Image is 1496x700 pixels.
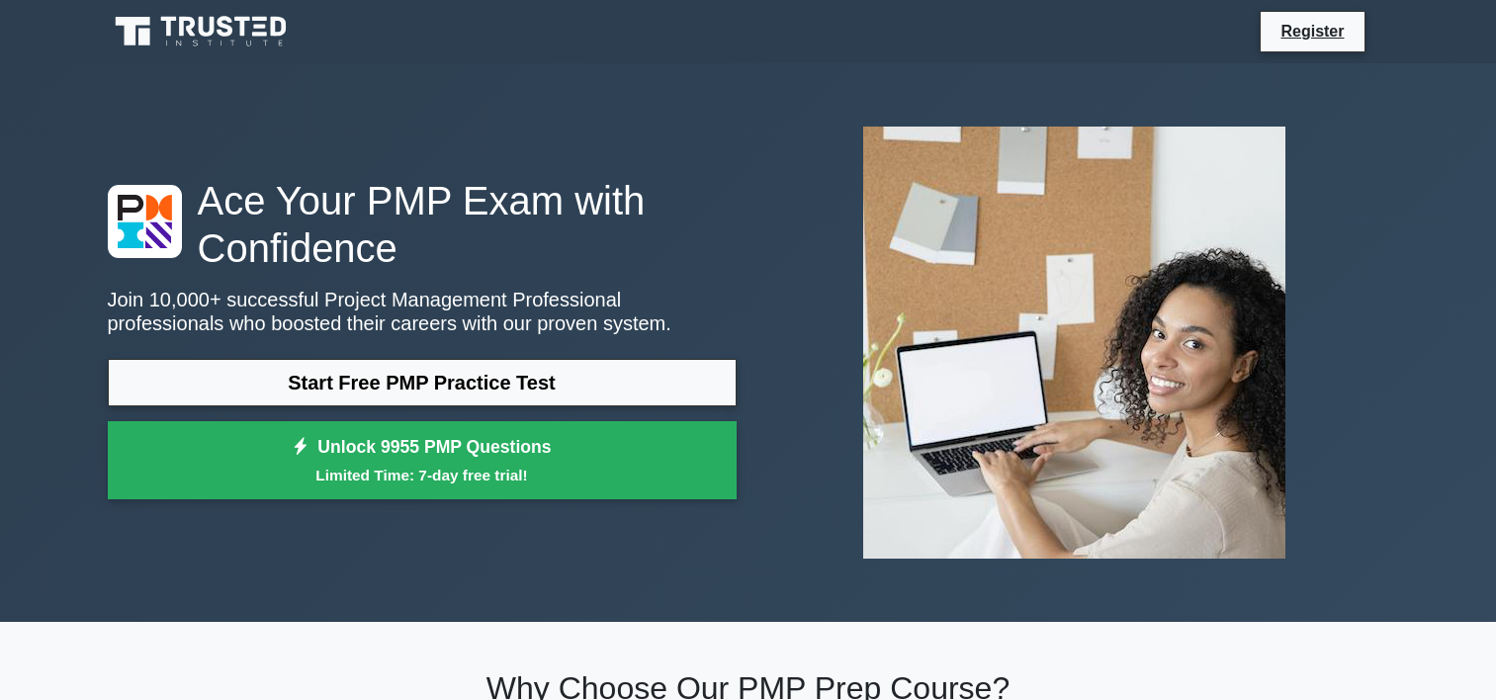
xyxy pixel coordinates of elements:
h1: Ace Your PMP Exam with Confidence [108,177,737,272]
p: Join 10,000+ successful Project Management Professional professionals who boosted their careers w... [108,288,737,335]
a: Start Free PMP Practice Test [108,359,737,406]
small: Limited Time: 7-day free trial! [132,464,712,486]
a: Unlock 9955 PMP QuestionsLimited Time: 7-day free trial! [108,421,737,500]
a: Register [1269,19,1356,44]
